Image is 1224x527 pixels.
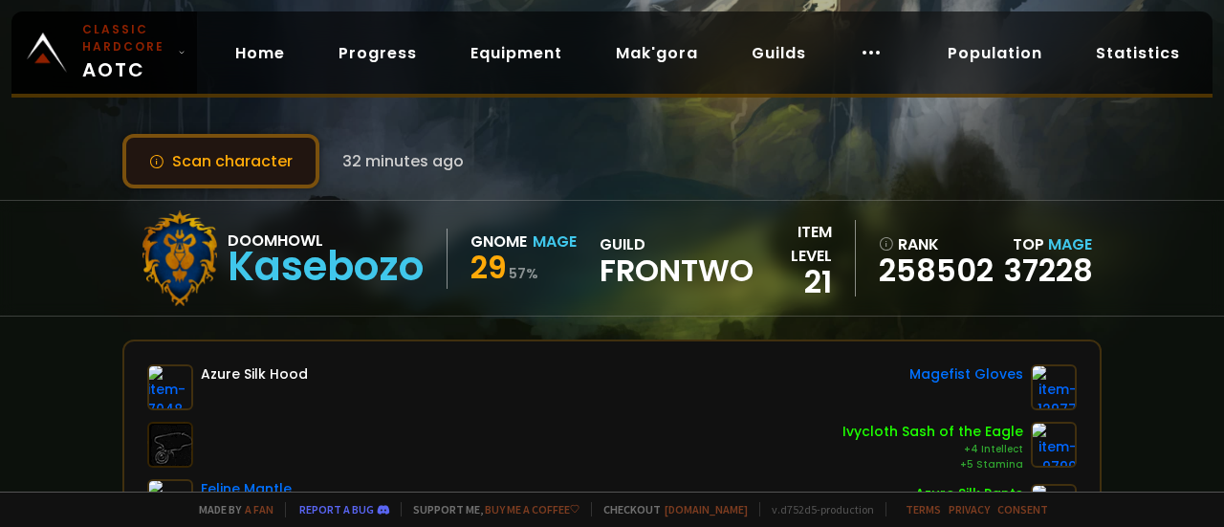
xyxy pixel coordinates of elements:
[759,502,874,516] span: v. d752d5 - production
[342,149,464,173] span: 32 minutes ago
[470,246,507,289] span: 29
[842,422,1023,442] div: Ivycloth Sash of the Eagle
[909,364,1023,384] div: Magefist Gloves
[228,253,424,281] div: Kasebozo
[201,479,292,499] div: Feline Mantle
[323,33,432,73] a: Progress
[842,457,1023,472] div: +5 Stamina
[949,502,990,516] a: Privacy
[1031,364,1077,410] img: item-12977
[401,502,579,516] span: Support me,
[754,220,832,268] div: item level
[1031,422,1077,468] img: item-9799
[879,256,993,285] a: 258502
[455,33,578,73] a: Equipment
[220,33,300,73] a: Home
[997,502,1048,516] a: Consent
[736,33,821,73] a: Guilds
[509,264,538,283] small: 57 %
[201,364,308,384] div: Azure Silk Hood
[601,33,713,73] a: Mak'gora
[82,21,170,55] small: Classic Hardcore
[299,502,374,516] a: Report a bug
[82,21,170,84] span: AOTC
[932,33,1058,73] a: Population
[600,256,754,285] span: Frontwo
[879,232,993,256] div: rank
[1004,249,1093,292] a: 37228
[187,502,273,516] span: Made by
[228,229,424,253] div: Doomhowl
[842,442,1023,457] div: +4 Intellect
[754,268,832,296] div: 21
[1081,33,1195,73] a: Statistics
[147,364,193,410] img: item-7048
[600,232,754,285] div: guild
[11,11,197,94] a: Classic HardcoreAOTC
[1048,233,1092,255] span: Mage
[906,502,941,516] a: Terms
[533,230,577,253] div: Mage
[591,502,748,516] span: Checkout
[915,484,1023,504] div: Azure Silk Pants
[245,502,273,516] a: a fan
[470,230,527,253] div: Gnome
[122,134,319,188] button: Scan character
[1004,232,1092,256] div: Top
[665,502,748,516] a: [DOMAIN_NAME]
[485,502,579,516] a: Buy me a coffee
